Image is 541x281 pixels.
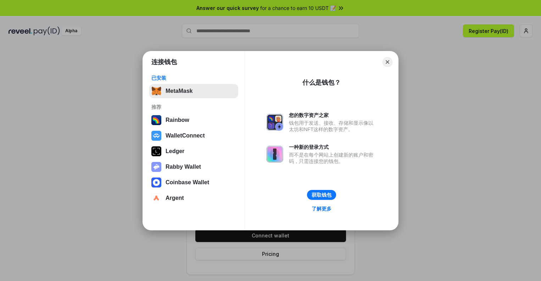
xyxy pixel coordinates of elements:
div: 已安装 [151,75,236,81]
button: WalletConnect [149,129,238,143]
div: Argent [166,195,184,201]
div: 您的数字资产之家 [289,112,377,118]
div: Rainbow [166,117,189,123]
div: 钱包用于发送、接收、存储和显示像以太坊和NFT这样的数字资产。 [289,120,377,133]
img: svg+xml,%3Csvg%20xmlns%3D%22http%3A%2F%2Fwww.w3.org%2F2000%2Fsvg%22%20width%3D%2228%22%20height%3... [151,146,161,156]
div: Coinbase Wallet [166,179,209,186]
button: Ledger [149,144,238,158]
div: 而不是在每个网站上创建新的账户和密码，只需连接您的钱包。 [289,152,377,164]
img: svg+xml,%3Csvg%20width%3D%2228%22%20height%3D%2228%22%20viewBox%3D%220%200%2028%2028%22%20fill%3D... [151,178,161,187]
button: Rabby Wallet [149,160,238,174]
img: svg+xml,%3Csvg%20width%3D%22120%22%20height%3D%22120%22%20viewBox%3D%220%200%20120%20120%22%20fil... [151,115,161,125]
button: MetaMask [149,84,238,98]
h1: 连接钱包 [151,58,177,66]
a: 了解更多 [307,204,336,213]
div: 一种新的登录方式 [289,144,377,150]
button: Close [383,57,392,67]
div: MetaMask [166,88,193,94]
div: Ledger [166,148,184,154]
button: Coinbase Wallet [149,175,238,190]
img: svg+xml,%3Csvg%20width%3D%2228%22%20height%3D%2228%22%20viewBox%3D%220%200%2028%2028%22%20fill%3D... [151,131,161,141]
div: 推荐 [151,104,236,110]
div: Rabby Wallet [166,164,201,170]
img: svg+xml,%3Csvg%20width%3D%2228%22%20height%3D%2228%22%20viewBox%3D%220%200%2028%2028%22%20fill%3D... [151,193,161,203]
button: 获取钱包 [307,190,336,200]
img: svg+xml,%3Csvg%20fill%3D%22none%22%20height%3D%2233%22%20viewBox%3D%220%200%2035%2033%22%20width%... [151,86,161,96]
div: 什么是钱包？ [302,78,341,87]
div: 获取钱包 [312,192,331,198]
button: Argent [149,191,238,205]
img: svg+xml,%3Csvg%20xmlns%3D%22http%3A%2F%2Fwww.w3.org%2F2000%2Fsvg%22%20fill%3D%22none%22%20viewBox... [266,146,283,163]
button: Rainbow [149,113,238,127]
div: 了解更多 [312,206,331,212]
img: svg+xml,%3Csvg%20xmlns%3D%22http%3A%2F%2Fwww.w3.org%2F2000%2Fsvg%22%20fill%3D%22none%22%20viewBox... [151,162,161,172]
img: svg+xml,%3Csvg%20xmlns%3D%22http%3A%2F%2Fwww.w3.org%2F2000%2Fsvg%22%20fill%3D%22none%22%20viewBox... [266,114,283,131]
div: WalletConnect [166,133,205,139]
